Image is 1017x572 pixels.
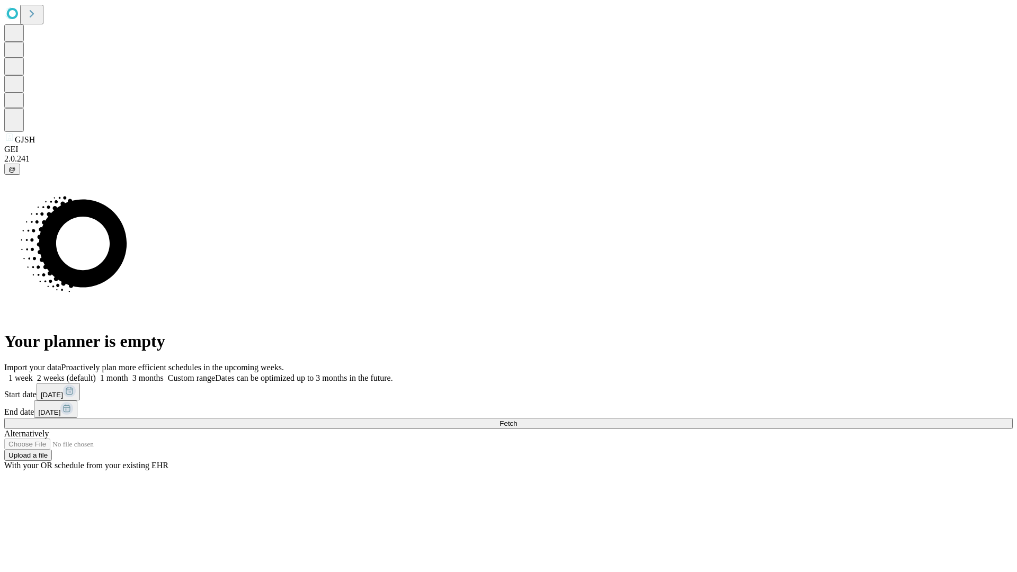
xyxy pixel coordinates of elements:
div: Start date [4,383,1013,400]
button: [DATE] [37,383,80,400]
span: GJSH [15,135,35,144]
span: 2 weeks (default) [37,373,96,382]
h1: Your planner is empty [4,332,1013,351]
div: 2.0.241 [4,154,1013,164]
button: [DATE] [34,400,77,418]
span: Custom range [168,373,215,382]
div: End date [4,400,1013,418]
div: GEI [4,145,1013,154]
span: 1 month [100,373,128,382]
button: Upload a file [4,450,52,461]
span: Fetch [499,419,517,427]
span: [DATE] [38,408,60,416]
span: [DATE] [41,391,63,399]
span: 3 months [132,373,164,382]
span: Import your data [4,363,61,372]
button: @ [4,164,20,175]
span: @ [8,165,16,173]
span: With your OR schedule from your existing EHR [4,461,168,470]
span: Dates can be optimized up to 3 months in the future. [215,373,392,382]
span: Proactively plan more efficient schedules in the upcoming weeks. [61,363,284,372]
span: 1 week [8,373,33,382]
button: Fetch [4,418,1013,429]
span: Alternatively [4,429,49,438]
